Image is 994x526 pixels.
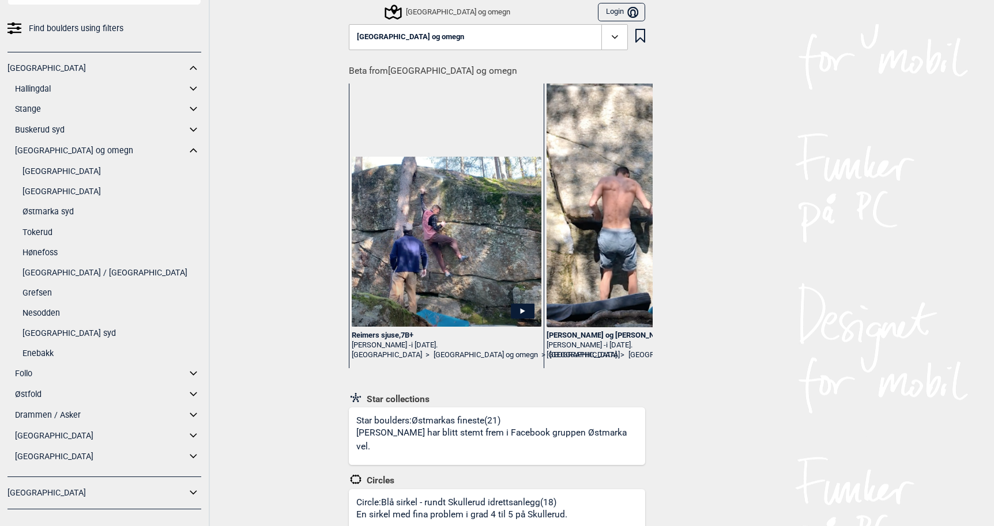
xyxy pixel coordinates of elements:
a: Østfold [15,386,186,403]
a: Stange [15,101,186,118]
div: Star boulders: Østmarkas fineste (21) [356,415,645,465]
div: [PERSON_NAME] - [547,340,736,350]
span: > [426,350,430,360]
a: Enebakk [22,345,201,362]
a: [GEOGRAPHIC_DATA] [15,448,186,465]
a: [GEOGRAPHIC_DATA] / [GEOGRAPHIC_DATA] [22,264,201,281]
a: Hallingdal [15,81,186,97]
a: [GEOGRAPHIC_DATA] [547,350,617,360]
a: Østmarka syd [22,203,201,220]
span: i [DATE]. [411,340,438,349]
div: [PERSON_NAME] og [PERSON_NAME] , 7A [547,331,736,340]
a: [GEOGRAPHIC_DATA] og omegn [15,142,186,159]
a: [GEOGRAPHIC_DATA] [7,60,186,77]
span: Find boulders using filters [29,20,123,37]
button: [GEOGRAPHIC_DATA] og omegn [349,24,628,51]
img: Marius pa Reimers sjuse [352,157,541,327]
div: [GEOGRAPHIC_DATA] og omegn [386,5,510,19]
span: Circles [363,475,394,486]
div: [PERSON_NAME] - [352,340,541,350]
div: Reimers sjuse , 7B+ [352,331,541,340]
a: Drammen / Asker [15,407,186,423]
h1: Beta from [GEOGRAPHIC_DATA] og omegn [349,58,653,78]
a: [GEOGRAPHIC_DATA] og omegn [434,350,538,360]
p: [PERSON_NAME] har blitt stemt frem i Facebook gruppen Østmarka vel. [356,426,642,453]
a: [GEOGRAPHIC_DATA] [15,427,186,444]
a: Grefsen [22,285,201,301]
span: Star collections [363,393,430,405]
span: [GEOGRAPHIC_DATA] og omegn [357,33,464,41]
a: [GEOGRAPHIC_DATA] [22,163,201,180]
a: Find boulders using filters [7,20,201,37]
span: > [620,350,624,360]
a: Tokerud [22,224,201,241]
a: [GEOGRAPHIC_DATA] og omegn [628,350,733,360]
img: Marius pa Bjorn og Bjorne [547,74,736,327]
button: Login [598,3,645,22]
a: [GEOGRAPHIC_DATA] [7,485,186,501]
p: En sirkel med fina problem i grad 4 til 5 på Skullerud. [356,508,567,521]
a: Hønefoss [22,244,201,261]
a: [GEOGRAPHIC_DATA] [22,183,201,200]
a: Nesodden [22,305,201,321]
a: Star boulders:Østmarkas fineste(21)[PERSON_NAME] har blitt stemt frem i Facebook gruppen Østmarka... [349,407,645,465]
a: Buskerud syd [15,122,186,138]
a: [GEOGRAPHIC_DATA] syd [22,325,201,342]
a: Follo [15,365,186,382]
span: > [541,350,545,360]
span: i [DATE]. [606,340,632,349]
a: [GEOGRAPHIC_DATA] [352,350,422,360]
